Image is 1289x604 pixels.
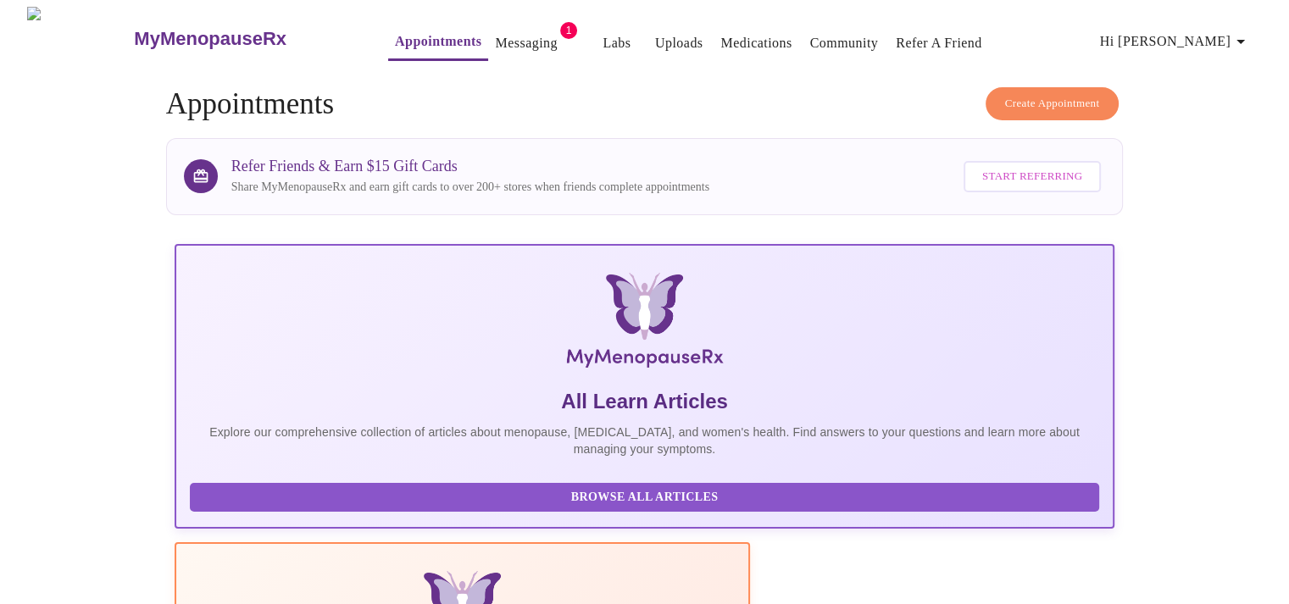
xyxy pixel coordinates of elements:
[190,424,1100,457] p: Explore our comprehensive collection of articles about menopause, [MEDICAL_DATA], and women's hea...
[488,26,564,60] button: Messaging
[231,158,709,175] h3: Refer Friends & Earn $15 Gift Cards
[395,30,481,53] a: Appointments
[896,31,982,55] a: Refer a Friend
[982,167,1082,186] span: Start Referring
[603,31,631,55] a: Labs
[166,87,1124,121] h4: Appointments
[986,87,1120,120] button: Create Appointment
[714,26,798,60] button: Medications
[959,152,1105,201] a: Start Referring
[720,31,792,55] a: Medications
[655,31,703,55] a: Uploads
[190,483,1100,513] button: Browse All Articles
[231,179,709,196] p: Share MyMenopauseRx and earn gift cards to over 200+ stores when friends complete appointments
[590,26,644,60] button: Labs
[132,9,354,69] a: MyMenopauseRx
[190,388,1100,415] h5: All Learn Articles
[1100,30,1251,53] span: Hi [PERSON_NAME]
[388,25,488,61] button: Appointments
[964,161,1101,192] button: Start Referring
[810,31,879,55] a: Community
[331,273,958,374] img: MyMenopauseRx Logo
[1093,25,1258,58] button: Hi [PERSON_NAME]
[495,31,557,55] a: Messaging
[1005,94,1100,114] span: Create Appointment
[134,28,286,50] h3: MyMenopauseRx
[889,26,989,60] button: Refer a Friend
[803,26,886,60] button: Community
[560,22,577,39] span: 1
[27,7,132,70] img: MyMenopauseRx Logo
[648,26,710,60] button: Uploads
[190,489,1104,503] a: Browse All Articles
[207,487,1083,508] span: Browse All Articles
